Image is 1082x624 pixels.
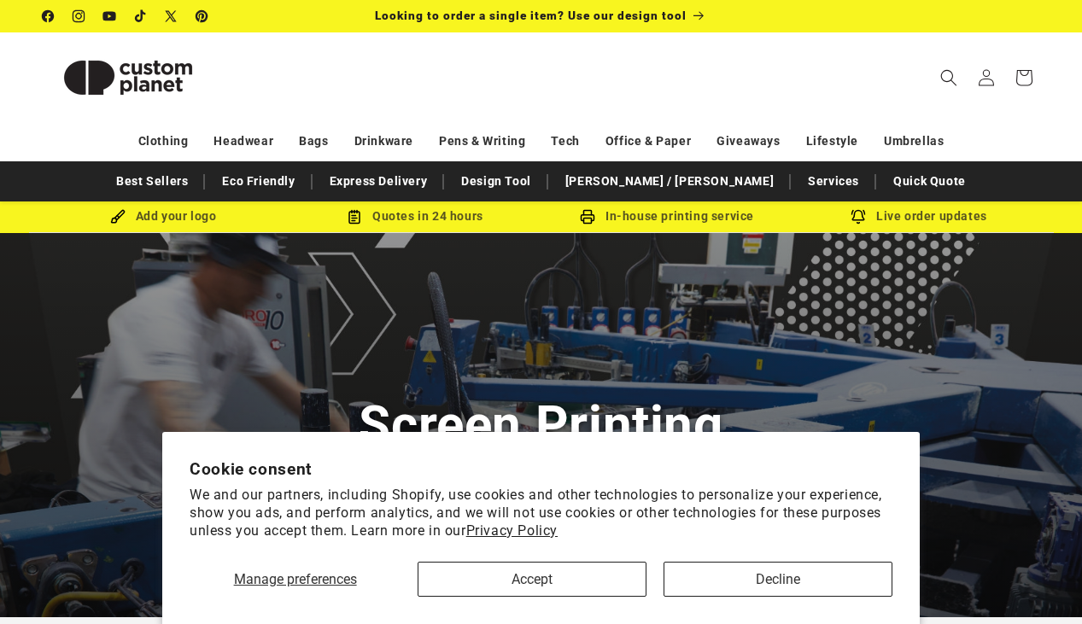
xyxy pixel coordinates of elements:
[234,571,357,587] span: Manage preferences
[930,59,968,96] summary: Search
[885,166,974,196] a: Quick Quote
[37,32,220,122] a: Custom Planet
[557,166,782,196] a: [PERSON_NAME] / [PERSON_NAME]
[799,166,868,196] a: Services
[43,39,213,116] img: Custom Planet
[806,126,858,156] a: Lifestyle
[359,392,722,458] h1: Screen Printing
[110,209,126,225] img: Brush Icon
[997,542,1082,624] iframe: Chat Widget
[466,522,558,539] a: Privacy Policy
[190,562,401,597] button: Manage preferences
[551,126,579,156] a: Tech
[299,126,328,156] a: Bags
[321,166,436,196] a: Express Delivery
[884,126,944,156] a: Umbrellas
[108,166,196,196] a: Best Sellers
[418,562,646,597] button: Accept
[213,126,273,156] a: Headwear
[439,126,525,156] a: Pens & Writing
[213,166,303,196] a: Eco Friendly
[851,209,866,225] img: Order updates
[716,126,780,156] a: Giveaways
[38,206,290,227] div: Add your logo
[290,206,541,227] div: Quotes in 24 hours
[541,206,793,227] div: In-house printing service
[580,209,595,225] img: In-house printing
[375,9,687,22] span: Looking to order a single item? Use our design tool
[664,562,892,597] button: Decline
[190,459,892,479] h2: Cookie consent
[793,206,1045,227] div: Live order updates
[605,126,691,156] a: Office & Paper
[347,209,362,225] img: Order Updates Icon
[190,487,892,539] p: We and our partners, including Shopify, use cookies and other technologies to personalize your ex...
[138,126,189,156] a: Clothing
[354,126,413,156] a: Drinkware
[453,166,540,196] a: Design Tool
